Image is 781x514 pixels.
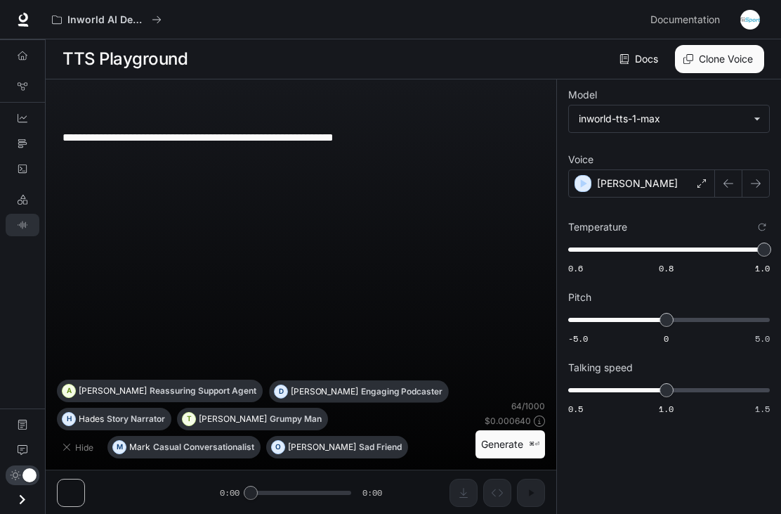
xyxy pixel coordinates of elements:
span: 1.0 [755,262,770,274]
a: Dashboards [6,107,39,129]
p: Hades [79,415,104,423]
a: Documentation [645,6,730,34]
span: Documentation [650,11,720,29]
div: M [113,436,126,458]
button: T[PERSON_NAME]Grumpy Man [177,408,328,430]
p: [PERSON_NAME] [288,443,356,451]
p: Inworld AI Demos [67,14,146,26]
p: Story Narrator [107,415,165,423]
a: TTS Playground [6,214,39,236]
p: [PERSON_NAME] [79,387,147,395]
span: 1.0 [659,403,674,415]
div: A [63,380,75,402]
div: D [275,380,287,403]
a: Logs [6,158,39,180]
a: Graph Registry [6,75,39,98]
button: Generate⌘⏎ [475,430,545,459]
p: Grumpy Man [270,415,322,423]
a: Traces [6,132,39,155]
p: 64 / 1000 [511,400,545,412]
p: $ 0.000640 [485,415,531,427]
p: Model [568,90,597,100]
span: 0.8 [659,262,674,274]
div: T [183,408,195,430]
h1: TTS Playground [63,45,188,73]
button: User avatar [736,6,764,34]
p: Temperature [568,222,627,232]
a: Documentation [6,413,39,436]
p: Pitch [568,293,591,302]
p: Mark [129,443,150,451]
span: 0.5 [568,403,583,415]
p: [PERSON_NAME] [597,176,678,191]
p: Talking speed [568,363,633,373]
div: inworld-tts-1-max [569,105,769,132]
p: Reassuring Support Agent [150,387,256,395]
button: Clone Voice [675,45,764,73]
div: inworld-tts-1-max [579,112,747,126]
span: 1.5 [755,403,770,415]
span: -5.0 [568,333,588,345]
img: User avatar [740,10,760,30]
button: All workspaces [46,6,168,34]
div: H [63,408,75,430]
p: Voice [568,155,593,165]
p: ⌘⏎ [529,440,539,449]
div: O [272,436,284,458]
a: Docs [617,45,664,73]
button: D[PERSON_NAME]Engaging Podcaster [269,380,449,403]
button: A[PERSON_NAME]Reassuring Support Agent [57,380,263,402]
p: [PERSON_NAME] [291,387,358,396]
button: HHadesStory Narrator [57,408,171,430]
button: Hide [57,436,102,458]
span: 5.0 [755,333,770,345]
button: Reset to default [754,219,770,235]
p: [PERSON_NAME] [199,415,267,423]
span: 0.6 [568,262,583,274]
p: Casual Conversationalist [153,443,254,451]
a: Feedback [6,439,39,461]
a: LLM Playground [6,188,39,211]
span: Dark mode toggle [22,467,37,482]
button: MMarkCasual Conversationalist [107,436,261,458]
a: Overview [6,44,39,67]
p: Sad Friend [359,443,402,451]
span: 0 [664,333,669,345]
button: Open drawer [6,485,38,514]
p: Engaging Podcaster [361,387,442,396]
button: O[PERSON_NAME]Sad Friend [266,436,408,458]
